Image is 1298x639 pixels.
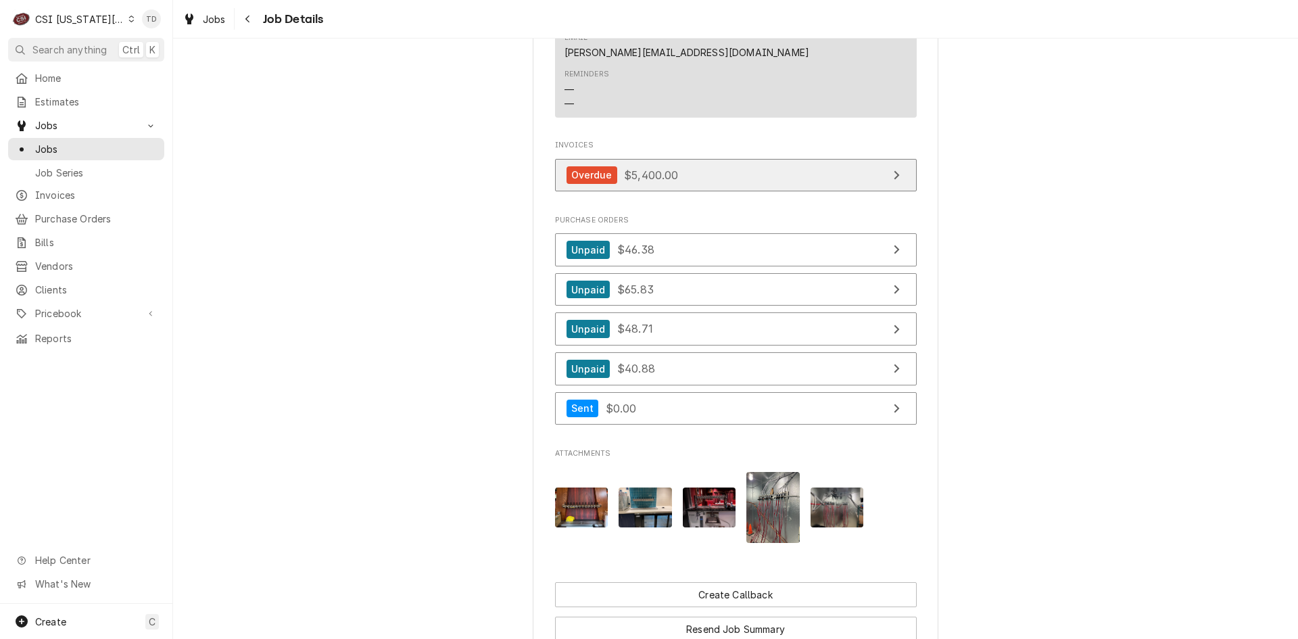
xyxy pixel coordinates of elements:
span: Invoices [555,140,917,151]
a: Vendors [8,255,164,277]
div: CSI [US_STATE][GEOGRAPHIC_DATA] [35,12,124,26]
img: lHEXNUOAS0SNkHuwWLcm [555,488,608,527]
div: Unpaid [567,320,610,338]
div: Invoices [555,140,917,198]
span: Jobs [203,12,226,26]
a: View Purchase Order [555,352,917,385]
span: Jobs [35,142,158,156]
div: C [12,9,31,28]
span: Job Series [35,166,158,180]
a: Invoices [8,184,164,206]
img: 8qeRVnPRTmQNjtvFjeox [619,488,672,527]
div: Purchase Orders [555,215,917,431]
div: Reminders [564,69,609,110]
span: C [149,615,155,629]
span: K [149,43,155,57]
div: — [564,82,574,97]
span: Attachments [555,461,917,554]
span: Create [35,616,66,628]
span: Bills [35,235,158,250]
a: View Invoice [555,159,917,192]
a: Reports [8,327,164,350]
span: Search anything [32,43,107,57]
div: Sent [567,400,599,418]
div: Tim Devereux's Avatar [142,9,161,28]
a: Job Series [8,162,164,184]
a: Go to Help Center [8,549,164,571]
div: Attachments [555,448,917,554]
div: Reminders [564,69,609,80]
a: View Purchase Order [555,273,917,306]
div: Unpaid [567,281,610,299]
div: Unpaid [567,241,610,259]
a: View Purchase Order [555,233,917,266]
a: Bills [8,231,164,254]
span: $5,400.00 [624,168,678,181]
span: $40.88 [617,362,655,375]
span: Estimates [35,95,158,109]
button: Navigate back [237,8,259,30]
span: $0.00 [606,401,637,415]
div: Unpaid [567,360,610,378]
span: What's New [35,577,156,591]
span: Jobs [35,118,137,133]
span: Help Center [35,553,156,567]
div: TD [142,9,161,28]
img: mI6spL1nTbGjgiOheKAp [683,488,736,527]
img: 6ORMTjNRGmYSEQSRWRwy [746,472,800,543]
div: Overdue [567,166,617,185]
a: View Purchase Order [555,312,917,346]
span: Purchase Orders [555,215,917,226]
a: Go to Pricebook [8,302,164,325]
div: Button Group Row [555,582,917,607]
a: Clients [8,279,164,301]
button: Search anythingCtrlK [8,38,164,62]
span: Purchase Orders [35,212,158,226]
a: Estimates [8,91,164,113]
a: Go to What's New [8,573,164,595]
span: Invoices [35,188,158,202]
span: Ctrl [122,43,140,57]
a: Go to Jobs [8,114,164,137]
span: $65.83 [617,283,654,296]
span: Reports [35,331,158,346]
a: Purchase Orders [8,208,164,230]
a: Home [8,67,164,89]
a: Jobs [8,138,164,160]
span: $48.71 [617,322,653,335]
div: CSI Kansas City's Avatar [12,9,31,28]
span: $46.38 [617,243,654,256]
a: View Purchase Order [555,392,917,425]
a: Jobs [177,8,231,30]
button: Create Callback [555,582,917,607]
span: Pricebook [35,306,137,321]
span: Vendors [35,259,158,273]
div: — [564,97,574,111]
img: PPp8dDKaR9mabGVsU5oV [811,488,864,527]
span: Job Details [259,10,324,28]
span: Clients [35,283,158,297]
span: Home [35,71,158,85]
div: Email [564,32,810,60]
a: [PERSON_NAME][EMAIL_ADDRESS][DOMAIN_NAME] [564,47,810,58]
span: Attachments [555,448,917,459]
